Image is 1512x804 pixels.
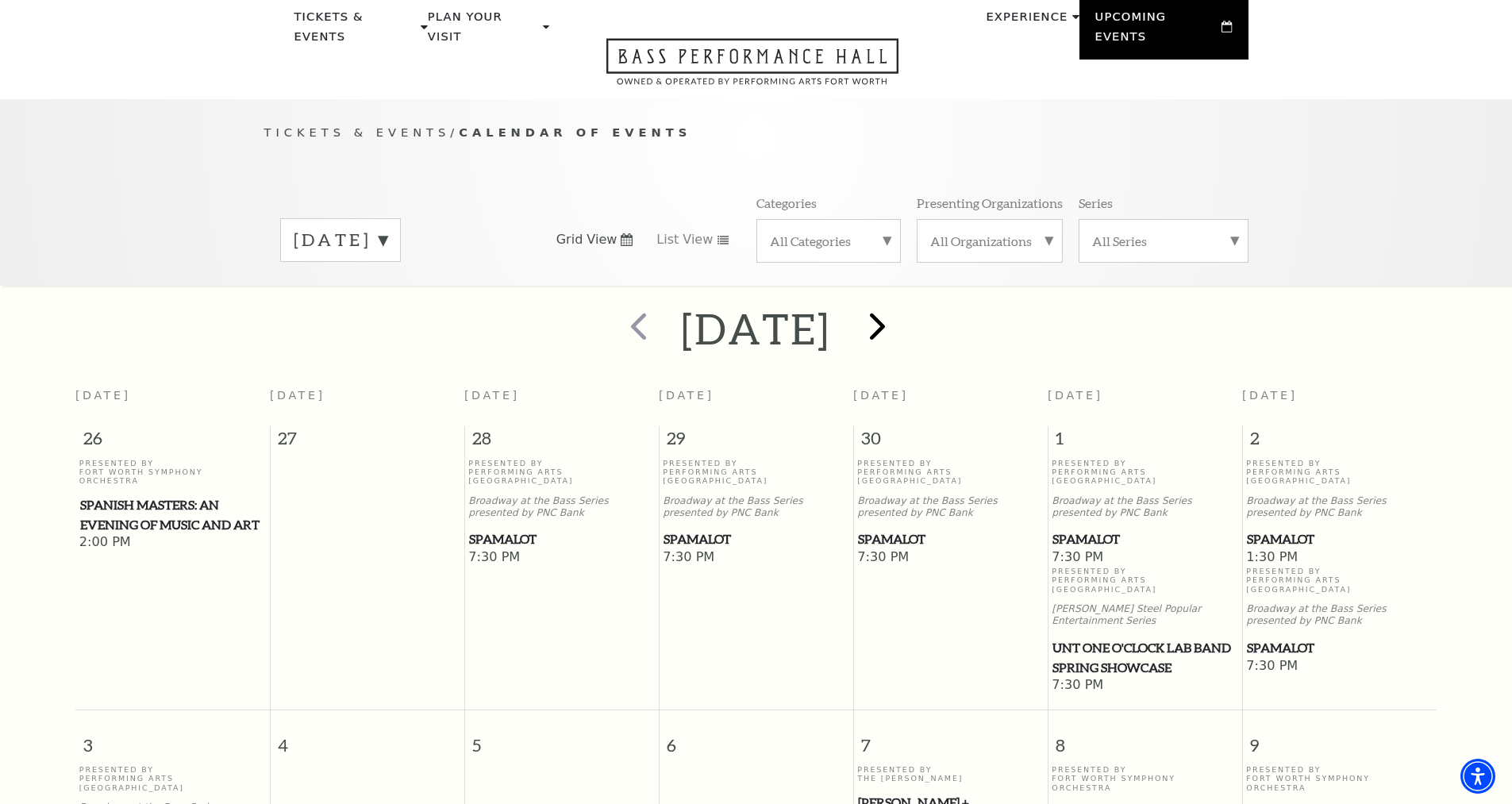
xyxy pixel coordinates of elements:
p: Broadway at the Bass Series presented by PNC Bank [1246,603,1433,627]
p: Presented By Fort Worth Symphony Orchestra [1246,765,1433,792]
p: / [264,123,1248,143]
span: 6 [660,710,853,765]
span: 5 [465,710,659,765]
span: Spamalot [664,529,848,549]
span: 30 [854,426,1048,458]
p: Plan Your Visit [428,7,539,56]
a: Spamalot [1052,529,1238,549]
span: Spamalot [858,529,1043,549]
span: Spanish Masters: An Evening of Music and Art [80,495,265,534]
span: 2 [1243,426,1437,458]
span: 1 [1048,426,1242,458]
label: All Series [1092,233,1235,249]
span: [DATE] [1048,389,1103,402]
p: Tickets & Events [294,7,417,56]
button: prev [608,301,666,357]
p: Presented By Performing Arts [GEOGRAPHIC_DATA] [1246,459,1433,486]
span: 27 [271,426,464,458]
button: next [846,301,904,357]
span: List View [656,231,713,248]
span: 8 [1048,710,1242,765]
a: Spamalot [857,529,1044,549]
span: 7:30 PM [663,549,849,567]
label: All Categories [770,233,887,249]
p: Broadway at the Bass Series presented by PNC Bank [1246,495,1433,519]
span: Spamalot [469,529,654,549]
p: Upcoming Events [1095,7,1218,56]
p: Presented By Performing Arts [GEOGRAPHIC_DATA] [79,765,266,792]
span: 29 [660,426,853,458]
span: [DATE] [659,389,714,402]
p: Presented By The [PERSON_NAME] [857,765,1044,783]
p: Presenting Organizations [917,194,1063,211]
span: 3 [75,710,270,765]
label: [DATE] [294,228,387,252]
span: Grid View [556,231,617,248]
p: Broadway at the Bass Series presented by PNC Bank [1052,495,1238,519]
h2: [DATE] [681,303,831,354]
p: Presented By Performing Arts [GEOGRAPHIC_DATA] [1052,459,1238,486]
span: 7:30 PM [1052,549,1238,567]
a: Spamalot [468,529,655,549]
p: Broadway at the Bass Series presented by PNC Bank [663,495,849,519]
p: Presented By Performing Arts [GEOGRAPHIC_DATA] [857,459,1044,486]
p: Broadway at the Bass Series presented by PNC Bank [857,495,1044,519]
div: Accessibility Menu [1460,759,1495,794]
p: Broadway at the Bass Series presented by PNC Bank [468,495,655,519]
p: Presented By Performing Arts [GEOGRAPHIC_DATA] [1246,567,1433,594]
a: Open this option [549,38,956,99]
p: [PERSON_NAME] Steel Popular Entertainment Series [1052,603,1238,627]
p: Presented By Performing Arts [GEOGRAPHIC_DATA] [468,459,655,486]
p: Presented By Performing Arts [GEOGRAPHIC_DATA] [1052,567,1238,594]
a: Spamalot [663,529,849,549]
span: 7:30 PM [857,549,1044,567]
p: Experience [986,7,1068,36]
span: Spamalot [1052,529,1237,549]
span: Calendar of Events [459,125,691,139]
a: UNT One O'Clock Lab Band Spring Showcase [1052,638,1238,677]
p: Categories [756,194,817,211]
span: [DATE] [853,389,909,402]
p: Presented By Fort Worth Symphony Orchestra [79,459,266,486]
span: 28 [465,426,659,458]
p: Series [1079,194,1113,211]
span: Spamalot [1247,638,1432,658]
a: Spamalot [1246,529,1433,549]
span: 4 [271,710,464,765]
a: Spanish Masters: An Evening of Music and Art [79,495,266,534]
span: Tickets & Events [264,125,451,139]
span: 1:30 PM [1246,549,1433,567]
span: 26 [75,426,270,458]
span: [DATE] [464,389,520,402]
span: 9 [1243,710,1437,765]
span: [DATE] [1242,389,1298,402]
span: [DATE] [75,389,131,402]
label: All Organizations [930,233,1049,249]
p: Presented By Fort Worth Symphony Orchestra [1052,765,1238,792]
span: 2:00 PM [79,534,266,552]
a: Spamalot [1246,638,1433,658]
span: [DATE] [270,389,325,402]
span: UNT One O'Clock Lab Band Spring Showcase [1052,638,1237,677]
span: 7:30 PM [1246,658,1433,675]
span: 7:30 PM [468,549,655,567]
span: Spamalot [1247,529,1432,549]
span: 7:30 PM [1052,677,1238,694]
p: Presented By Performing Arts [GEOGRAPHIC_DATA] [663,459,849,486]
span: 7 [854,710,1048,765]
